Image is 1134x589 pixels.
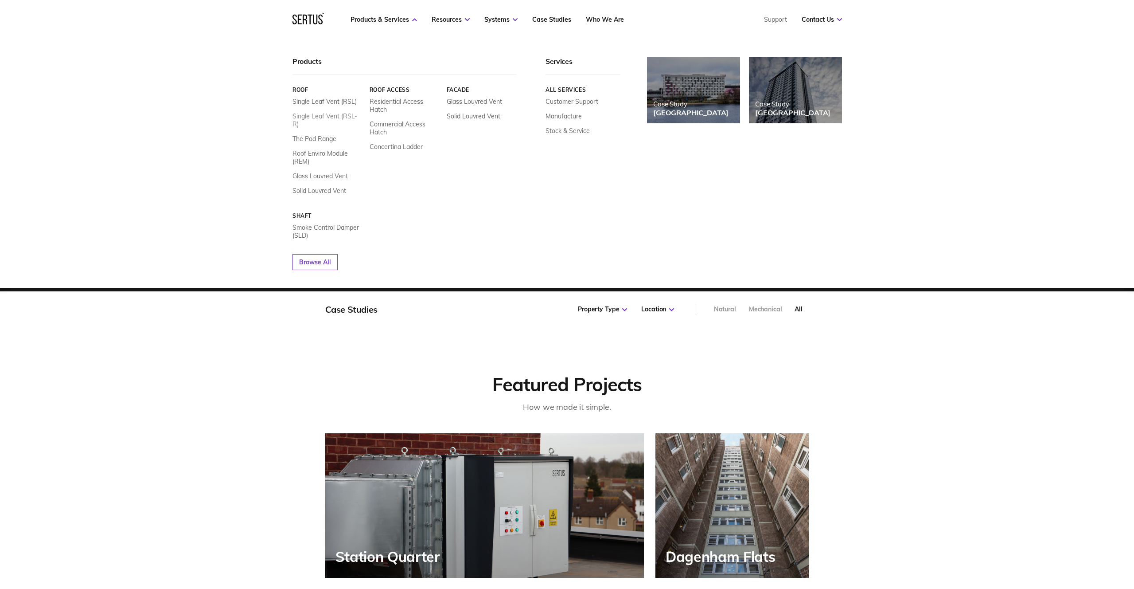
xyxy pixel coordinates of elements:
[714,305,736,314] div: Natural
[292,98,357,106] a: Single Leaf Vent (RSL)
[292,57,517,75] div: Products
[647,57,740,123] a: Case Study[GEOGRAPHIC_DATA]
[292,86,363,93] a: Roof
[292,172,348,180] a: Glass Louvred Vent
[292,149,363,165] a: Roof Enviro Module (REM)
[369,143,422,151] a: Concertina Ladder
[292,112,363,128] a: Single Leaf Vent (RSL-R)
[432,16,470,24] a: Resources
[446,98,502,106] a: Glass Louvred Vent
[764,16,787,24] a: Support
[292,254,338,270] a: Browse All
[666,549,780,565] div: Dagenham Flats
[292,224,363,240] a: Smoke Control Damper (SLD)
[351,16,417,24] a: Products & Services
[325,304,378,315] div: Case Studies
[369,120,440,136] a: Commercial Access Hatch
[755,100,830,108] div: Case Study
[546,127,590,135] a: Stock & Service
[369,86,440,93] a: Roof Access
[749,57,842,123] a: Case Study[GEOGRAPHIC_DATA]
[653,100,729,108] div: Case Study
[655,433,809,578] a: Dagenham Flats
[755,108,830,117] div: [GEOGRAPHIC_DATA]
[578,305,627,314] div: Property Type
[641,305,674,314] div: Location
[802,16,842,24] a: Contact Us
[546,57,620,75] div: Services
[325,401,809,414] div: How we made it simple.
[532,16,571,24] a: Case Studies
[795,305,803,314] div: All
[484,16,518,24] a: Systems
[446,86,517,93] a: Facade
[446,112,500,120] a: Solid Louvred Vent
[292,187,346,195] a: Solid Louvred Vent
[546,112,582,120] a: Manufacture
[653,108,729,117] div: [GEOGRAPHIC_DATA]
[586,16,624,24] a: Who We Are
[292,212,363,219] a: Shaft
[546,98,598,106] a: Customer Support
[325,433,644,578] a: Station Quarter
[369,98,440,114] a: Residential Access Hatch
[1090,546,1134,589] iframe: Chat Widget
[325,373,809,397] div: Featured Projects
[335,549,444,565] div: Station Quarter
[749,305,782,314] div: Mechanical
[292,135,336,143] a: The Pod Range
[546,86,620,93] a: All services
